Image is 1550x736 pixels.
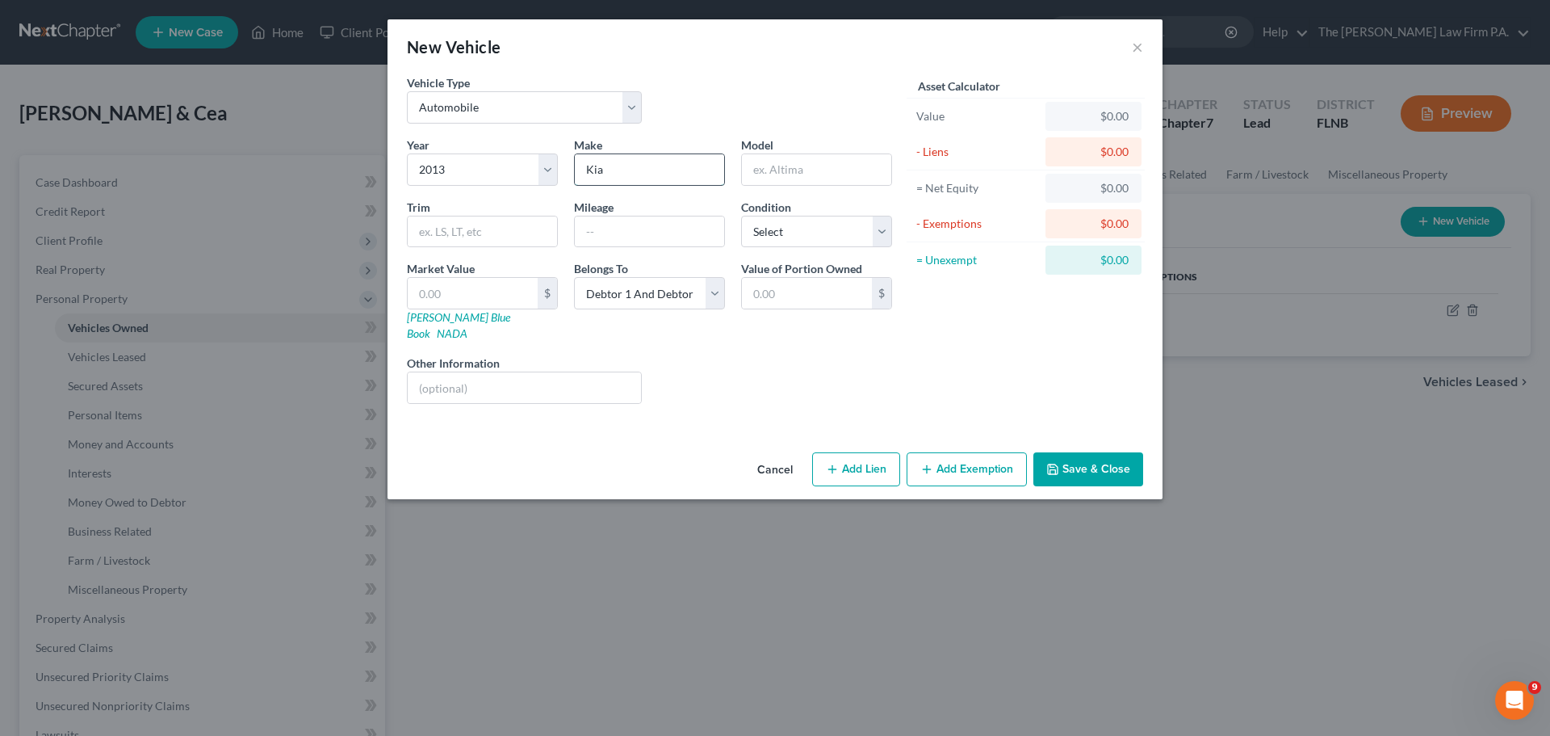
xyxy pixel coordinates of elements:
[408,217,557,247] input: ex. LS, LT, etc
[40,246,115,259] b: A few hours
[1058,252,1129,268] div: $0.00
[1495,681,1534,720] iframe: Intercom live chat
[407,137,429,154] label: Year
[50,396,309,456] div: [DOMAIN_NAME] Integration: Getting Started
[26,191,246,220] b: [PERSON_NAME][EMAIL_ADDRESS][DOMAIN_NAME]
[742,278,872,309] input: 0.00
[14,495,309,523] textarea: Message…
[742,154,891,185] input: ex. Altima
[10,6,41,37] button: go back
[66,368,158,381] strong: All Cases View
[78,8,136,20] h1: Operator
[538,278,557,309] div: $
[13,37,310,149] div: Kristen says…
[408,372,641,403] input: (optional)
[58,37,310,136] div: Good morning, we are trying to run credit reports for [PERSON_NAME] & [PERSON_NAME] and it is say...
[918,78,1000,95] label: Asset Calculator
[1058,180,1129,196] div: $0.00
[1132,37,1143,57] button: ×
[50,456,309,498] div: Freeze on Credit Report
[46,9,72,35] img: Profile image for Operator
[26,309,252,341] div: In the meantime, these articles might help:
[741,137,773,154] label: Model
[407,260,475,277] label: Market Value
[407,36,501,58] div: New Vehicle
[283,6,312,36] div: Close
[575,154,724,185] input: ex. Nissan
[13,300,310,352] div: Operator says…
[277,523,303,549] button: Send a message…
[13,149,310,273] div: Operator says…
[916,216,1038,232] div: - Exemptions
[574,199,614,216] label: Mileage
[741,199,791,216] label: Condition
[407,74,470,91] label: Vehicle Type
[51,529,64,542] button: Gif picker
[408,278,538,309] input: 0.00
[50,353,309,396] div: All Cases View
[25,529,38,542] button: Emoji picker
[26,158,252,221] div: You’ll get replies here and in your email: ✉️
[26,229,252,261] div: Our usual reply time 🕒
[1033,452,1143,486] button: Save & Close
[916,252,1038,268] div: = Unexempt
[916,108,1038,124] div: Value
[437,326,467,340] a: NADA
[253,6,283,37] button: Home
[66,470,218,483] strong: Freeze on Credit Report
[916,180,1038,196] div: = Net Equity
[66,410,252,440] strong: [DOMAIN_NAME] Integration: Getting Started
[574,138,602,152] span: Make
[13,352,310,558] div: Operator says…
[916,144,1038,160] div: - Liens
[872,278,891,309] div: $
[741,260,862,277] label: Value of Portion Owned
[744,454,806,486] button: Cancel
[812,452,900,486] button: Add Lien
[574,262,628,275] span: Belongs To
[1058,144,1129,160] div: $0.00
[71,47,297,126] div: Good morning, we are trying to run credit reports for [PERSON_NAME] & [PERSON_NAME] and it is say...
[13,286,310,287] div: New messages divider
[77,529,90,542] button: Upload attachment
[407,355,500,372] label: Other Information
[407,199,430,216] label: Trim
[575,217,724,247] input: --
[13,300,265,351] div: In the meantime, these articles might help:
[13,149,265,271] div: You’ll get replies here and in your email:✉️[PERSON_NAME][EMAIL_ADDRESS][DOMAIN_NAME]Our usual re...
[407,310,510,340] a: [PERSON_NAME] Blue Book
[1528,681,1541,694] span: 9
[907,452,1027,486] button: Add Exemption
[1058,216,1129,232] div: $0.00
[1058,108,1129,124] div: $0.00
[78,20,201,36] p: The team can also help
